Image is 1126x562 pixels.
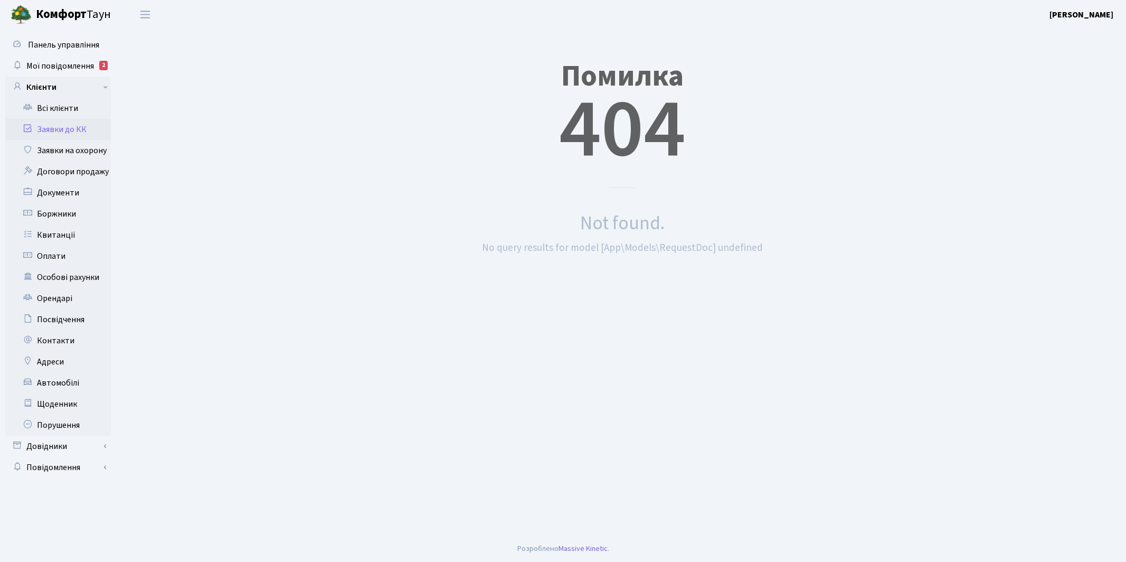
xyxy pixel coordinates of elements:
[5,372,111,394] a: Автомобілі
[5,140,111,161] a: Заявки на охорону
[28,39,99,51] span: Панель управління
[559,543,608,554] a: Massive Kinetic
[5,34,111,55] a: Панель управління
[482,240,763,255] small: No query results for model [App\Models\RequestDoc] undefined
[5,309,111,330] a: Посвідчення
[5,224,111,246] a: Квитанції
[5,415,111,436] a: Порушення
[5,77,111,98] a: Клієнти
[1049,9,1113,21] b: [PERSON_NAME]
[1049,8,1113,21] a: [PERSON_NAME]
[99,61,108,70] div: 2
[5,98,111,119] a: Всі клієнти
[5,246,111,267] a: Оплати
[561,55,684,97] small: Помилка
[5,182,111,203] a: Документи
[517,543,609,555] div: Розроблено .
[26,60,94,72] span: Мої повідомлення
[5,267,111,288] a: Особові рахунки
[5,394,111,415] a: Щоденник
[5,161,111,182] a: Договори продажу
[5,119,111,140] a: Заявки до КК
[132,6,158,23] button: Переключити навігацію
[36,6,111,24] span: Таун
[5,288,111,309] a: Орендарі
[135,33,1110,188] div: 404
[11,4,32,25] img: logo.png
[135,209,1110,238] div: Not found.
[5,436,111,457] a: Довідники
[5,55,111,77] a: Мої повідомлення2
[5,203,111,224] a: Боржники
[36,6,87,23] b: Комфорт
[5,457,111,478] a: Повідомлення
[5,330,111,351] a: Контакти
[5,351,111,372] a: Адреси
